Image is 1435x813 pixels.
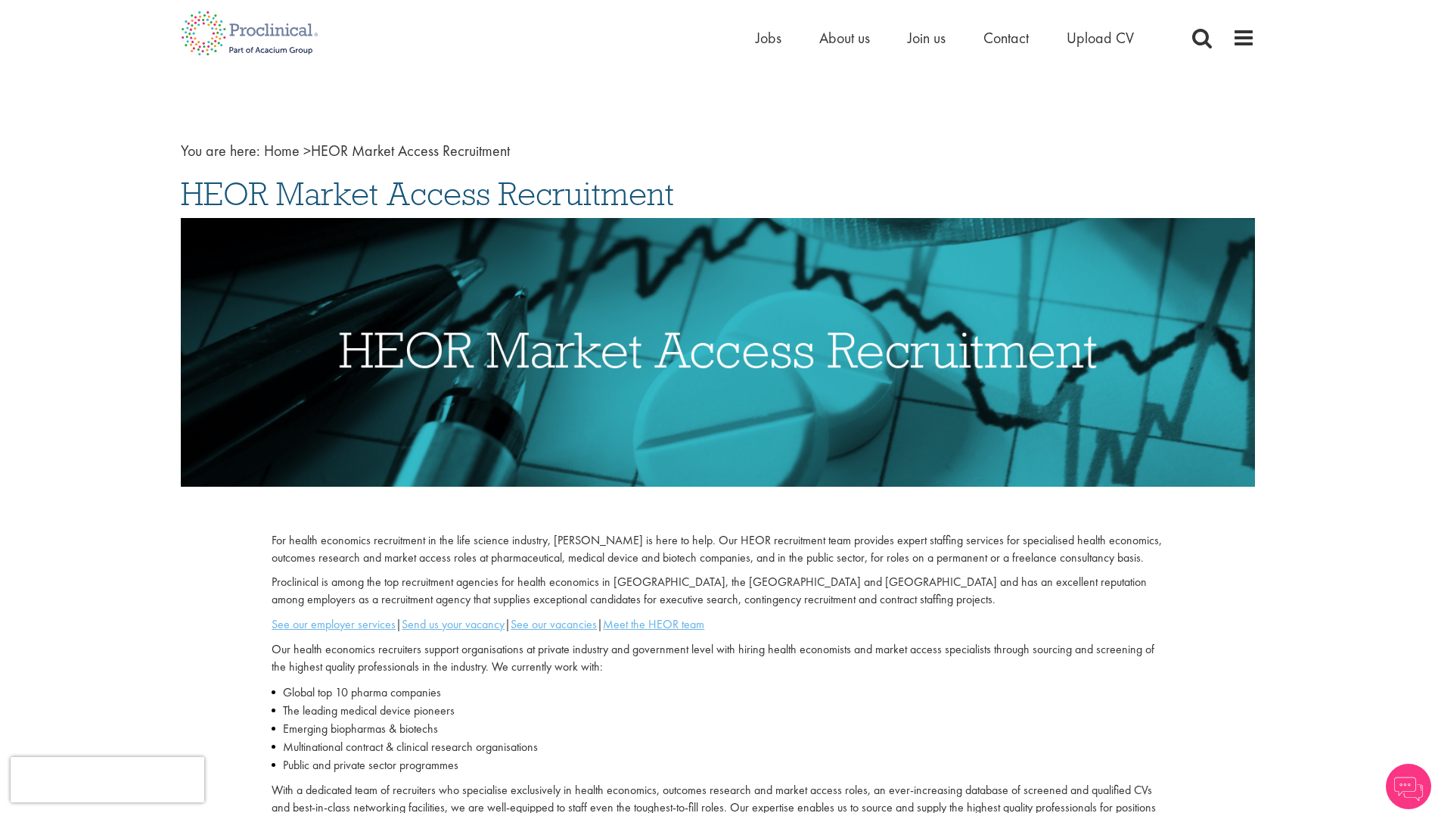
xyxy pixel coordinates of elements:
span: HEOR Market Access Recruitment [181,173,674,214]
iframe: reCAPTCHA [11,757,204,802]
a: Send us your vacancy [402,616,505,632]
li: Emerging biopharmas & biotechs [272,720,1163,738]
a: See our employer services [272,616,396,632]
a: Contact [983,28,1029,48]
p: For health economics recruitment in the life science industry, [PERSON_NAME] is here to help. Our... [272,532,1163,567]
li: Global top 10 pharma companies [272,684,1163,702]
li: The leading medical device pioneers [272,702,1163,720]
a: Meet the HEOR team [603,616,704,632]
a: Upload CV [1067,28,1134,48]
a: Join us [908,28,946,48]
img: HEOR Market Access Recruitment [181,218,1255,487]
p: Proclinical is among the top recruitment agencies for health economics in [GEOGRAPHIC_DATA], the ... [272,574,1163,609]
a: Jobs [756,28,781,48]
p: | | | [272,616,1163,634]
a: See our vacancies [511,616,597,632]
p: Our health economics recruiters support organisations at private industry and government level wi... [272,641,1163,676]
span: HEOR Market Access Recruitment [264,141,510,160]
span: You are here: [181,141,260,160]
li: Public and private sector programmes [272,756,1163,774]
a: breadcrumb link to Home [264,141,300,160]
img: Chatbot [1386,764,1431,809]
a: About us [819,28,870,48]
span: > [303,141,311,160]
li: Multinational contract & clinical research organisations [272,738,1163,756]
